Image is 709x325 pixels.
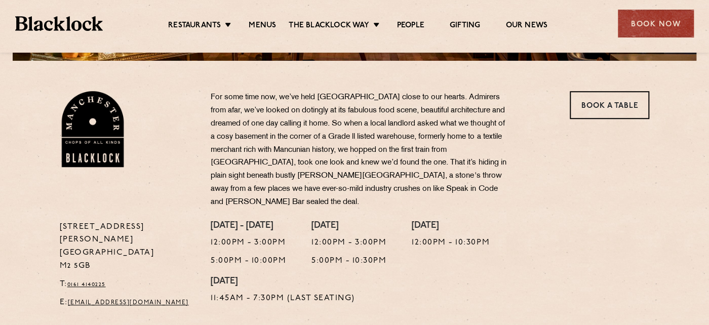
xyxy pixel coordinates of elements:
[450,21,480,32] a: Gifting
[211,255,286,268] p: 5:00pm - 10:00pm
[412,236,490,250] p: 12:00pm - 10:30pm
[249,21,276,32] a: Menus
[211,236,286,250] p: 12:00pm - 3:00pm
[15,16,103,31] img: BL_Textured_Logo-footer-cropped.svg
[311,236,386,250] p: 12:00pm - 3:00pm
[311,255,386,268] p: 5:00pm - 10:30pm
[60,221,196,273] p: [STREET_ADDRESS][PERSON_NAME] [GEOGRAPHIC_DATA] M2 5GB
[68,300,189,306] a: [EMAIL_ADDRESS][DOMAIN_NAME]
[211,91,509,209] p: For some time now, we’ve held [GEOGRAPHIC_DATA] close to our hearts. Admirers from afar, we’ve lo...
[67,281,106,288] a: 0161 4140225
[60,91,126,167] img: BL_Manchester_Logo-bleed.png
[211,292,355,305] p: 11:45am - 7:30pm (Last Seating)
[289,21,369,32] a: The Blacklock Way
[570,91,649,119] a: Book a Table
[211,276,355,288] h4: [DATE]
[168,21,221,32] a: Restaurants
[60,296,196,309] p: E:
[311,221,386,232] h4: [DATE]
[412,221,490,232] h4: [DATE]
[211,221,286,232] h4: [DATE] - [DATE]
[505,21,547,32] a: Our News
[397,21,424,32] a: People
[60,278,196,291] p: T:
[618,10,694,37] div: Book Now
